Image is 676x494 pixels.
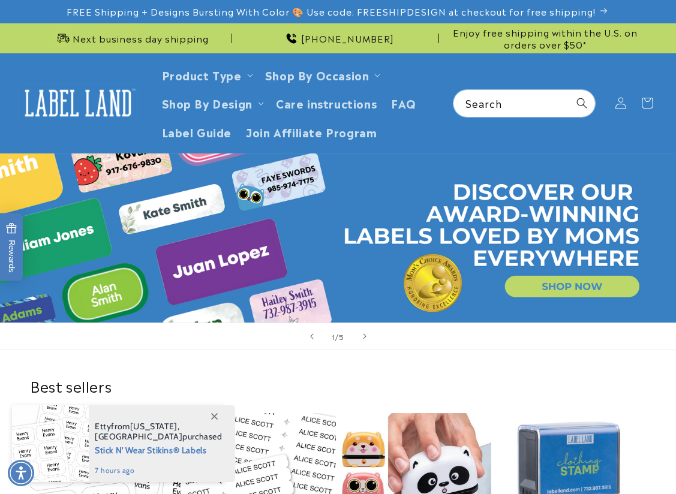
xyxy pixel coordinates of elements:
a: Product Type [162,67,242,83]
iframe: Gorgias live chat messenger [556,442,664,482]
span: 5 [339,330,344,342]
button: Search [569,90,595,116]
button: Next slide [351,323,378,350]
h2: Best sellers [30,376,646,395]
a: Shop By Design [162,95,253,111]
a: Label Guide [155,118,239,146]
span: Etty [95,421,111,432]
summary: Product Type [155,61,258,89]
span: Care instructions [276,96,377,110]
span: Rewards [6,223,17,273]
span: from , purchased [95,421,223,442]
span: 1 [332,330,335,342]
div: Announcement [30,23,232,53]
span: FREE Shipping + Designs Bursting With Color 🎨 Use code: FREESHIPDESIGN at checkout for free shipp... [67,5,596,17]
span: [PHONE_NUMBER] [301,32,394,44]
span: Join Affiliate Program [246,125,377,138]
span: Stick N' Wear Stikins® Labels [95,442,223,457]
span: FAQ [391,96,416,110]
summary: Shop By Design [155,89,269,117]
a: Care instructions [269,89,384,117]
div: Announcement [237,23,439,53]
a: Label Land [14,80,143,126]
img: Label Land [18,85,138,122]
span: Next business day shipping [73,32,209,44]
span: Shop By Occasion [265,68,369,82]
span: Enjoy free shipping within the U.S. on orders over $50* [444,26,646,50]
a: FAQ [384,89,423,117]
a: Join Affiliate Program [239,118,384,146]
span: [US_STATE] [130,421,178,432]
span: [GEOGRAPHIC_DATA] [95,431,182,442]
div: Announcement [444,23,646,53]
div: Accessibility Menu [8,460,34,486]
span: Label Guide [162,125,232,138]
span: / [335,330,339,342]
button: Previous slide [299,323,325,350]
summary: Shop By Occasion [258,61,386,89]
span: 7 hours ago [95,465,223,476]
